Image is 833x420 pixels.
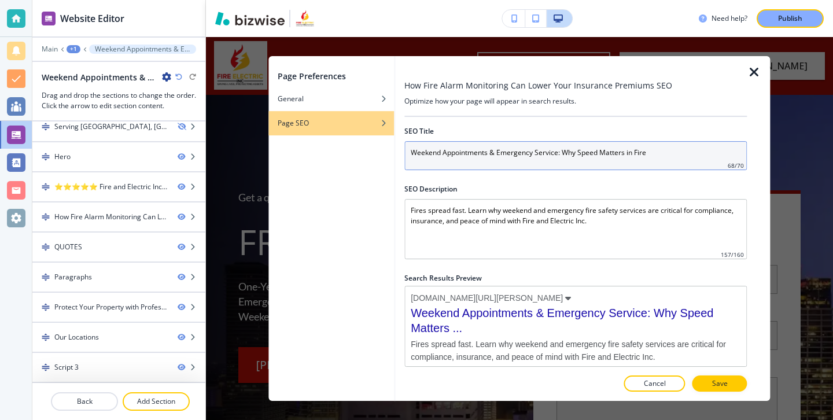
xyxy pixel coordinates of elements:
div: Protect Your Property with Professional Inspections [54,302,168,312]
h2: Page Preferences [278,70,346,82]
button: Save [692,375,747,392]
div: DragHow Fire Alarm Monitoring Can Lower Your Insurance Premiums [32,202,205,231]
div: DragParagraphs [32,263,205,292]
button: Publish [757,9,824,28]
span: [DOMAIN_NAME][URL][PERSON_NAME] [411,292,563,303]
img: Drag [42,123,50,131]
div: QUOTES [54,242,82,252]
div: Paragraphs [54,272,92,282]
h2: Search Results Preview [404,273,747,283]
p: Back [52,396,117,407]
button: Add Section [123,392,190,411]
span: Weekend Appointments & Emergency Service: Why Speed Matters ... [411,305,740,336]
span: Fires spread fast. Learn why weekend and emergency fire safety services are critical for complian... [411,338,740,363]
div: DragProtect Your Property with Professional Inspections [32,293,205,322]
p: Save [712,378,728,389]
input: The title that will appear in search results [404,141,747,170]
button: Weekend Appointments & Emergency Service: Why Speed Matters in Fire Safety-1 [89,45,196,54]
img: Drag [42,213,50,221]
p: Add Section [124,396,189,407]
div: Serving San Francisco County, CA and the Bay AreaEmail: fireandelectric8@gmail.com-1 [54,121,168,132]
h4: General [278,94,304,104]
div: Our Locations [54,332,99,342]
img: Drag [42,153,50,161]
h3: How Fire Alarm Monitoring Can Lower Your Insurance Premiums SEO [404,79,672,91]
textarea: Fires spread fast. Learn why weekend and emergency fire safety services are critical for complian... [404,199,747,259]
h4: 157 / 160 [721,250,744,259]
div: ⭐⭐⭐⭐⭐ Fire and Electric Inc exceeded my expectations with their exit sign installation service. T... [54,182,168,192]
img: Your Logo [295,9,315,28]
img: Drag [42,273,50,281]
p: Cancel [644,378,666,389]
h3: Drag and drop the sections to change the order. Click the arrow to edit section content. [42,90,196,111]
div: DragHero [32,142,205,171]
h2: SEO Title [404,126,434,137]
img: editor icon [42,12,56,25]
div: How Fire Alarm Monitoring Can Lower Your Insurance Premiums [54,212,168,222]
img: Bizwise Logo [215,12,285,25]
button: General [268,87,394,111]
h3: Need help? [712,13,747,24]
h4: Page SEO [278,118,309,128]
img: Drag [42,243,50,251]
h2: SEO Description [404,184,458,194]
p: Publish [778,13,802,24]
button: +1 [67,45,80,53]
img: Drag [42,183,50,191]
h2: Weekend Appointments & Emergency Service: Why Speed Matters in Fire Safety-1 [42,71,157,83]
div: Script 3 [54,362,79,373]
div: DragServing [GEOGRAPHIC_DATA], [GEOGRAPHIC_DATA] and the Bay AreaEmail: [EMAIL_ADDRESS] [32,112,205,141]
h4: Optimize how your page will appear in search results. [404,96,747,106]
button: Page SEO [268,111,394,135]
img: Drag [42,333,50,341]
div: Drag⭐⭐⭐⭐⭐ Fire and Electric Inc exceeded my expectations with their exit sign installation servic... [32,172,205,201]
p: Weekend Appointments & Emergency Service: Why Speed Matters in Fire Safety-1 [95,45,190,53]
div: DragScript 3 [32,353,205,382]
div: Hero [54,152,71,162]
div: DragQUOTES [32,233,205,261]
button: Back [51,392,118,411]
button: Main [42,45,58,53]
h4: 68 / 70 [728,161,744,170]
h2: Website Editor [60,12,124,25]
div: DragOur Locations [32,323,205,352]
button: Cancel [624,375,685,392]
img: Drag [42,363,50,371]
img: Drag [42,303,50,311]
